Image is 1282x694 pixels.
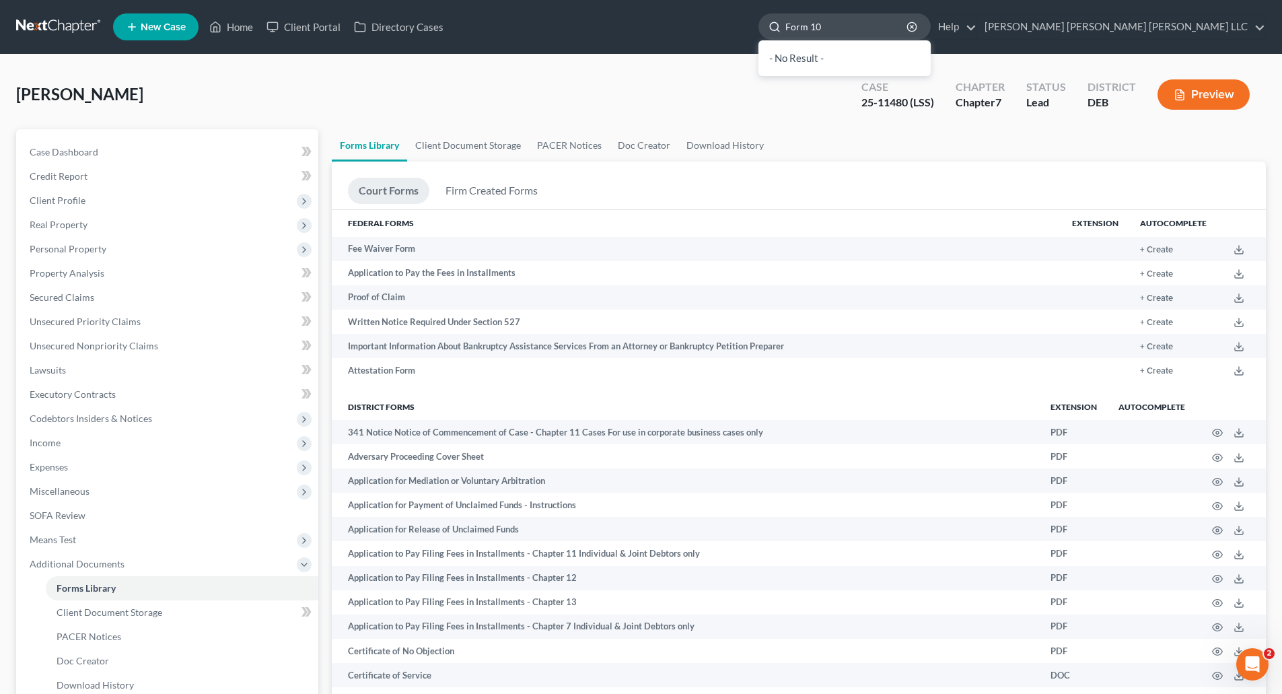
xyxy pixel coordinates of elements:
[30,170,87,182] span: Credit Report
[332,541,1040,565] td: Application to Pay Filing Fees in Installments - Chapter 11 Individual & Joint Debtors only
[46,649,318,673] a: Doc Creator
[1236,648,1269,681] iframe: Intercom live chat
[30,437,61,448] span: Income
[931,15,976,39] a: Help
[1040,663,1108,687] td: DOC
[332,639,1040,663] td: Certificate of No Objection
[57,582,116,594] span: Forms Library
[30,316,141,327] span: Unsecured Priority Claims
[678,129,772,162] a: Download History
[30,485,90,497] span: Miscellaneous
[30,291,94,303] span: Secured Claims
[610,129,678,162] a: Doc Creator
[1040,566,1108,590] td: PDF
[332,615,1040,639] td: Application to Pay Filing Fees in Installments - Chapter 7 Individual & Joint Debtors only
[435,178,548,204] a: Firm Created Forms
[46,625,318,649] a: PACER Notices
[19,382,318,407] a: Executory Contracts
[332,237,1061,261] td: Fee Waiver Form
[332,285,1061,310] td: Proof of Claim
[19,285,318,310] a: Secured Claims
[1140,270,1173,279] button: + Create
[30,534,76,545] span: Means Test
[19,140,318,164] a: Case Dashboard
[19,164,318,188] a: Credit Report
[46,600,318,625] a: Client Document Storage
[46,576,318,600] a: Forms Library
[30,461,68,473] span: Expenses
[1026,79,1066,95] div: Status
[332,261,1061,285] td: Application to Pay the Fees in Installments
[332,590,1040,615] td: Application to Pay Filing Fees in Installments - Chapter 13
[1140,367,1173,376] button: + Create
[995,96,1001,108] span: 7
[19,358,318,382] a: Lawsuits
[332,129,407,162] a: Forms Library
[1140,246,1173,254] button: + Create
[1040,517,1108,541] td: PDF
[861,79,934,95] div: Case
[956,79,1005,95] div: Chapter
[1026,95,1066,110] div: Lead
[30,195,85,206] span: Client Profile
[30,413,152,424] span: Codebtors Insiders & Notices
[1158,79,1250,110] button: Preview
[1140,294,1173,303] button: + Create
[57,606,162,618] span: Client Document Storage
[529,129,610,162] a: PACER Notices
[1129,210,1217,237] th: Autocomplete
[57,679,134,691] span: Download History
[1040,444,1108,469] td: PDF
[1040,420,1108,444] td: PDF
[861,95,934,110] div: 25-11480 (LSS)
[332,334,1061,358] td: Important Information About Bankruptcy Assistance Services From an Attorney or Bankruptcy Petitio...
[956,95,1005,110] div: Chapter
[1040,469,1108,493] td: PDF
[1040,615,1108,639] td: PDF
[332,493,1040,517] td: Application for Payment of Unclaimed Funds - Instructions
[30,219,87,230] span: Real Property
[1040,590,1108,615] td: PDF
[1040,393,1108,420] th: Extension
[30,364,66,376] span: Lawsuits
[332,310,1061,334] td: Written Notice Required Under Section 527
[1088,95,1136,110] div: DEB
[407,129,529,162] a: Client Document Storage
[1140,318,1173,327] button: + Create
[16,84,143,104] span: [PERSON_NAME]
[19,504,318,528] a: SOFA Review
[30,267,104,279] span: Property Analysis
[19,310,318,334] a: Unsecured Priority Claims
[785,14,909,39] input: Search by name...
[57,655,109,666] span: Doc Creator
[19,334,318,358] a: Unsecured Nonpriority Claims
[1040,493,1108,517] td: PDF
[1061,210,1129,237] th: Extension
[203,15,260,39] a: Home
[332,210,1061,237] th: Federal Forms
[260,15,347,39] a: Client Portal
[19,261,318,285] a: Property Analysis
[332,517,1040,541] td: Application for Release of Unclaimed Funds
[30,558,124,569] span: Additional Documents
[1040,541,1108,565] td: PDF
[332,663,1040,687] td: Certificate of Service
[1040,639,1108,663] td: PDF
[347,15,450,39] a: Directory Cases
[758,40,931,76] div: - No Result -
[332,393,1040,420] th: District forms
[1140,343,1173,351] button: + Create
[348,178,429,204] a: Court Forms
[332,358,1061,382] td: Attestation Form
[1108,393,1196,420] th: Autocomplete
[1264,648,1275,659] span: 2
[30,510,85,521] span: SOFA Review
[332,566,1040,590] td: Application to Pay Filing Fees in Installments - Chapter 12
[30,340,158,351] span: Unsecured Nonpriority Claims
[30,146,98,158] span: Case Dashboard
[141,22,186,32] span: New Case
[978,15,1265,39] a: [PERSON_NAME] [PERSON_NAME] [PERSON_NAME] LLC
[57,631,121,642] span: PACER Notices
[332,469,1040,493] td: Application for Mediation or Voluntary Arbitration
[332,420,1040,444] td: 341 Notice Notice of Commencement of Case - Chapter 11 Cases For use in corporate business cases ...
